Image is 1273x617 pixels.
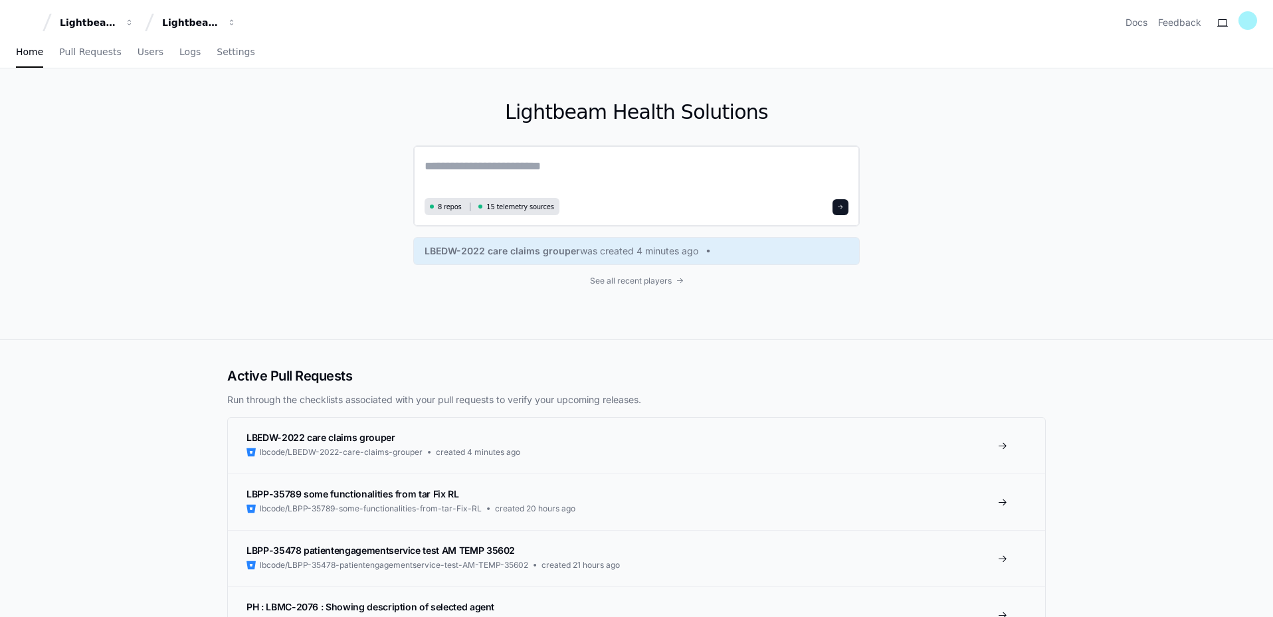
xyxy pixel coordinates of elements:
[60,16,117,29] div: Lightbeam Health
[425,244,848,258] a: LBEDW-2022 care claims grouperwas created 4 minutes ago
[228,530,1045,586] a: LBPP-35478 patientengagementservice test AM TEMP 35602lbcode/LBPP-35478-patientengagementservice-...
[260,503,482,514] span: lbcode/LBPP-35789-some-functionalities-from-tar-Fix-RL
[59,37,121,68] a: Pull Requests
[425,244,580,258] span: LBEDW-2022 care claims grouper
[246,601,494,612] span: PH : LBMC-2076 : Showing description of selected agent
[179,37,201,68] a: Logs
[260,560,528,571] span: lbcode/LBPP-35478-patientengagementservice-test-AM-TEMP-35602
[138,37,163,68] a: Users
[59,48,121,56] span: Pull Requests
[217,37,254,68] a: Settings
[246,432,395,443] span: LBEDW-2022 care claims grouper
[413,276,860,286] a: See all recent players
[495,503,575,514] span: created 20 hours ago
[227,393,1046,406] p: Run through the checklists associated with your pull requests to verify your upcoming releases.
[260,447,423,458] span: lbcode/LBEDW-2022-care-claims-grouper
[486,202,553,212] span: 15 telemetry sources
[228,474,1045,530] a: LBPP-35789 some functionalities from tar Fix RLlbcode/LBPP-35789-some-functionalities-from-tar-Fi...
[541,560,620,571] span: created 21 hours ago
[157,11,242,35] button: Lightbeam Health Solutions
[438,202,462,212] span: 8 repos
[246,545,515,556] span: LBPP-35478 patientengagementservice test AM TEMP 35602
[16,48,43,56] span: Home
[228,418,1045,474] a: LBEDW-2022 care claims grouperlbcode/LBEDW-2022-care-claims-groupercreated 4 minutes ago
[580,244,698,258] span: was created 4 minutes ago
[246,488,459,499] span: LBPP-35789 some functionalities from tar Fix RL
[227,367,1046,385] h2: Active Pull Requests
[590,276,672,286] span: See all recent players
[179,48,201,56] span: Logs
[217,48,254,56] span: Settings
[16,37,43,68] a: Home
[138,48,163,56] span: Users
[413,100,860,124] h1: Lightbeam Health Solutions
[436,447,520,458] span: created 4 minutes ago
[1126,16,1147,29] a: Docs
[1158,16,1201,29] button: Feedback
[162,16,219,29] div: Lightbeam Health Solutions
[54,11,140,35] button: Lightbeam Health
